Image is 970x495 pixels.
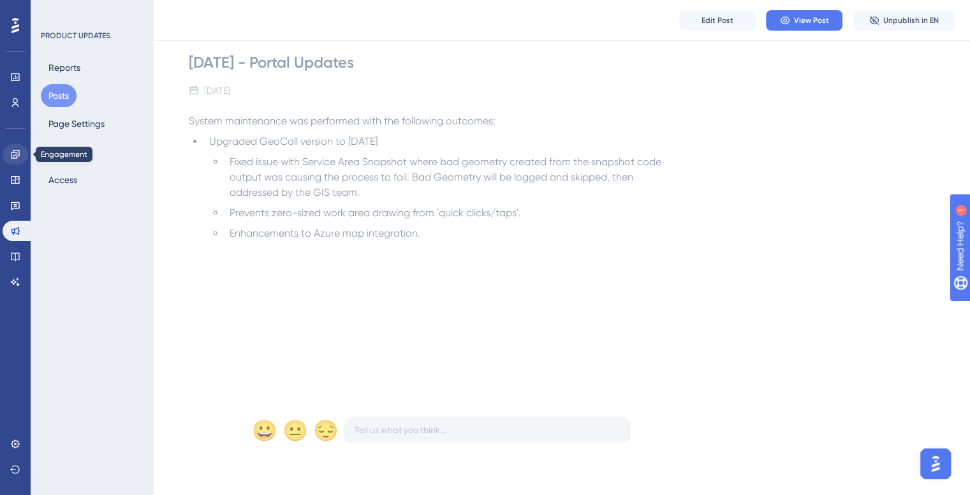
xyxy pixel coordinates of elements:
[41,56,88,79] button: Reports
[41,168,85,191] button: Access
[679,10,756,31] button: Edit Post
[766,10,842,31] button: View Post
[230,156,664,198] span: Fixed issue with Service Area Snapshot where bad geometry created from the snapshot code output w...
[41,84,77,107] button: Posts
[209,135,378,147] span: Upgraded GeoCall version to [DATE]
[230,227,420,239] span: Enhancements to Azure map integration.
[30,3,80,18] span: Need Help?
[853,10,955,31] button: Unpublish in EN
[916,445,955,483] iframe: UserGuiding AI Assistant Launcher
[189,115,496,127] span: System maintenance was performed with the following outcomes:
[204,83,230,98] div: [DATE]
[41,112,112,135] button: Page Settings
[702,15,733,26] span: Edit Post
[41,140,88,163] button: Domain
[794,15,829,26] span: View Post
[89,6,92,17] div: 1
[230,207,521,219] span: Prevents zero-sized work area drawing from 'quick clicks/taps'.
[883,15,939,26] span: Unpublish in EN
[189,52,663,73] div: [DATE] - Portal Updates
[41,31,110,41] div: PRODUCT UPDATES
